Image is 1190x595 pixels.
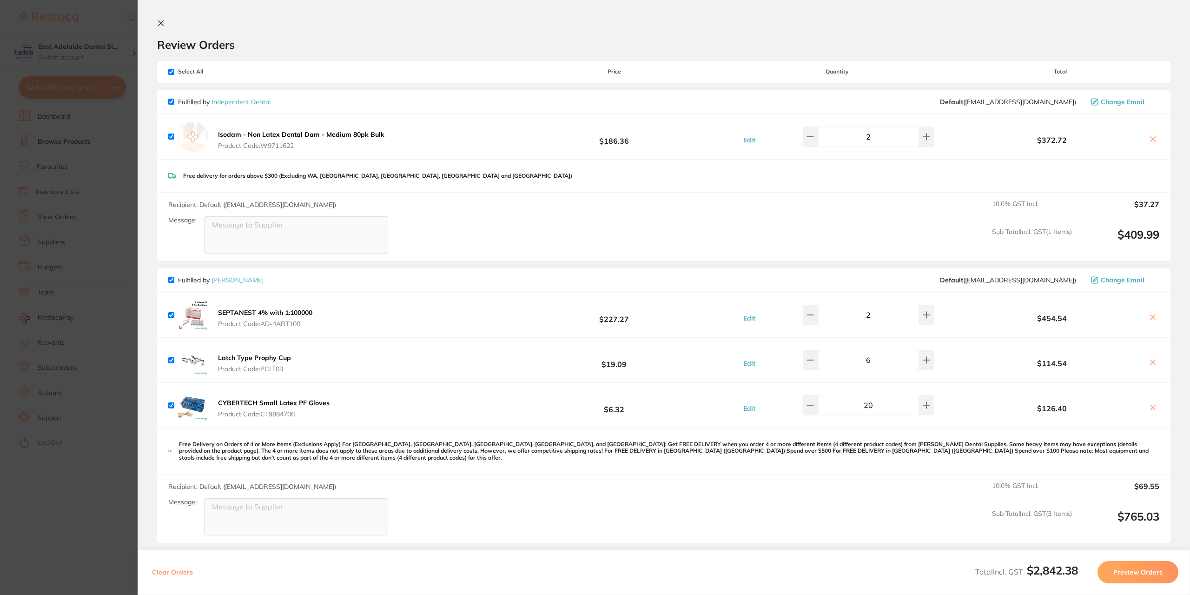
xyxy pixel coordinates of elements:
b: $454.54 [961,314,1143,322]
p: Fulfilled by [178,276,264,284]
button: Clear Orders [149,561,196,583]
span: Recipient: Default ( [EMAIL_ADDRESS][DOMAIN_NAME] ) [168,201,336,209]
h2: Review Orders [157,38,1170,52]
a: Independent Dental [212,98,271,106]
b: CYBERTECH Small Latex PF Gloves [218,399,330,407]
output: $409.99 [1079,228,1159,254]
output: $69.55 [1079,482,1159,502]
button: Edit [740,404,758,413]
button: Isodam - Non Latex Dental Dam - Medium 80pk Bulk Product Code:W9711622 [215,130,387,150]
p: Fulfilled by [178,98,271,106]
img: MWt0dWh4dQ [178,345,208,375]
span: Product Code: CT9884706 [218,410,330,418]
span: 10.0 % GST Incl. [992,482,1072,502]
span: Change Email [1101,98,1144,106]
span: save@adamdental.com.au [940,276,1076,284]
b: $227.27 [515,307,713,324]
span: Product Code: AD-4ART100 [218,320,312,328]
span: Sub Total Incl. GST ( 3 Items) [992,510,1072,535]
span: Select All [168,68,261,75]
output: $765.03 [1079,510,1159,535]
img: NmNzNjlxdQ [178,300,208,330]
button: Latch Type Prophy Cup Product Code:PCLT03 [215,354,294,373]
b: Isodam - Non Latex Dental Dam - Medium 80pk Bulk [218,130,384,139]
span: Recipient: Default ( [EMAIL_ADDRESS][DOMAIN_NAME] ) [168,482,336,491]
span: Product Code: PCLT03 [218,365,291,373]
span: Change Email [1101,276,1144,284]
button: Change Email [1088,98,1159,106]
label: Message: [168,498,197,506]
span: Product Code: W9711622 [218,142,384,149]
button: Change Email [1088,276,1159,284]
span: orders@independentdental.com.au [940,98,1076,106]
button: Preview Orders [1097,561,1178,583]
span: Sub Total Incl. GST ( 1 Items) [992,228,1072,254]
button: SEPTANEST 4% with 1:100000 Product Code:AD-4ART100 [215,308,315,328]
output: $37.27 [1079,200,1159,221]
span: Price [515,68,713,75]
button: Edit [740,359,758,368]
b: $186.36 [515,128,713,145]
span: Total [961,68,1159,75]
p: Free delivery for orders above $300 (Excluding WA, [GEOGRAPHIC_DATA], [GEOGRAPHIC_DATA], [GEOGRAP... [183,173,572,179]
b: SEPTANEST 4% with 1:100000 [218,308,312,317]
p: Free Delivery on Orders of 4 or More Items (Exclusions Apply) For [GEOGRAPHIC_DATA], [GEOGRAPHIC_... [179,441,1159,461]
b: $6.32 [515,397,713,414]
b: $2,842.38 [1027,563,1078,577]
b: Default [940,276,963,284]
b: $372.72 [961,136,1143,144]
span: Quantity [714,68,961,75]
label: Message: [168,216,197,224]
b: Latch Type Prophy Cup [218,354,291,362]
a: [PERSON_NAME] [212,276,264,284]
button: Edit [740,136,758,144]
b: $114.54 [961,359,1143,368]
button: CYBERTECH Small Latex PF Gloves Product Code:CT9884706 [215,399,332,418]
img: amplNzR6aA [178,390,208,420]
b: Default [940,98,963,106]
span: Total Incl. GST [975,567,1078,576]
img: empty.jpg [178,122,208,152]
button: Edit [740,314,758,322]
b: $126.40 [961,404,1143,413]
span: 10.0 % GST Incl. [992,200,1072,221]
b: $19.09 [515,352,713,369]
